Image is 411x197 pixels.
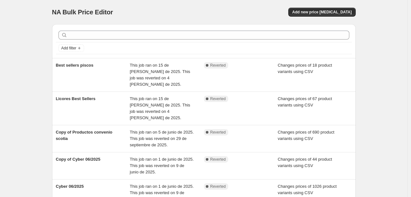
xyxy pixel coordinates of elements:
span: Copy of Cyber 06/2025 [56,157,100,162]
span: Add new price [MEDICAL_DATA] [292,10,352,15]
span: NA Bulk Price Editor [52,9,113,16]
span: Reverted [210,63,226,68]
span: This job ran on 5 de junio de 2025. This job was reverted on 29 de septiembre de 2025. [130,130,194,147]
span: Add filter [61,46,76,51]
span: This job ran on 1 de junio de 2025. This job was reverted on 9 de junio de 2025. [130,157,194,174]
span: Changes prices of 67 product variants using CSV [278,96,332,107]
button: Add filter [58,44,84,52]
span: Licores Best Sellers [56,96,96,101]
span: Copy of Productos convenio scotia [56,130,112,141]
button: Add new price [MEDICAL_DATA] [288,8,355,17]
span: This job ran on 15 de [PERSON_NAME] de 2025. This job was reverted on 4 [PERSON_NAME] de 2025. [130,96,190,120]
span: Changes prices of 690 product variants using CSV [278,130,334,141]
span: Changes prices of 1026 product variants using CSV [278,184,337,195]
span: This job ran on 15 de [PERSON_NAME] de 2025. This job was reverted on 4 [PERSON_NAME] de 2025. [130,63,190,87]
span: Cyber 06/2025 [56,184,84,189]
span: Changes prices of 18 product variants using CSV [278,63,332,74]
span: Changes prices of 44 product variants using CSV [278,157,332,168]
span: Reverted [210,157,226,162]
span: Reverted [210,96,226,101]
span: Reverted [210,184,226,189]
span: Reverted [210,130,226,135]
span: Best sellers piscos [56,63,94,68]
